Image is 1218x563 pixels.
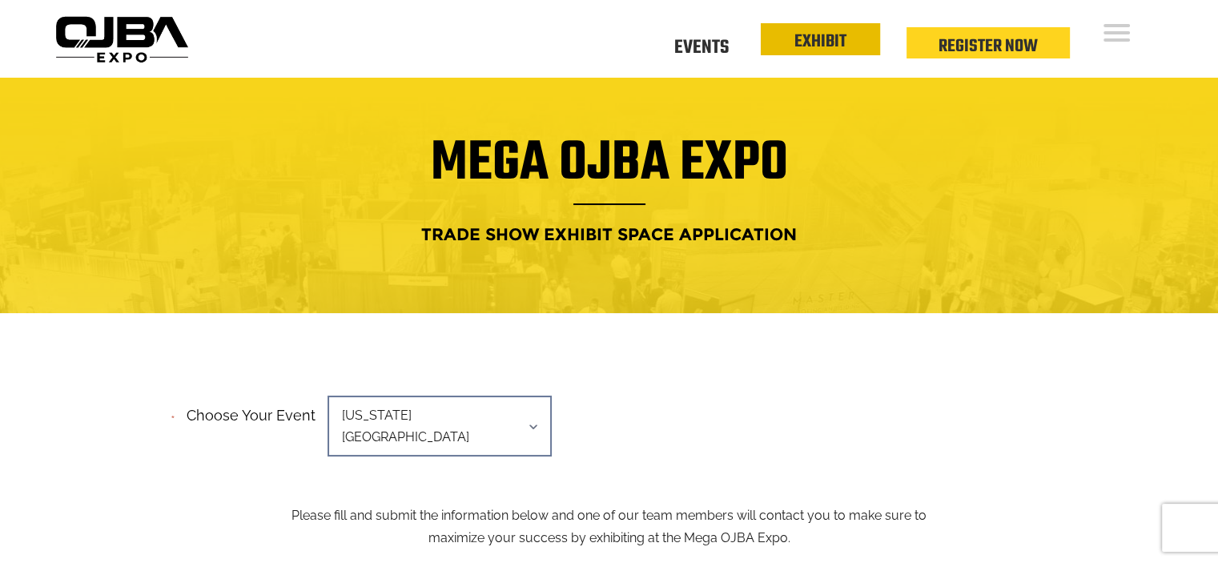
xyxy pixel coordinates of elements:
[61,219,1158,249] h4: Trade Show Exhibit Space Application
[263,8,301,46] div: Minimize live chat window
[794,28,846,55] a: EXHIBIT
[177,393,316,428] label: Choose your event
[21,148,292,183] input: Enter your last name
[61,141,1158,205] h1: Mega OJBA Expo
[235,441,291,463] em: Submit
[328,396,552,456] span: [US_STATE][GEOGRAPHIC_DATA]
[21,243,292,428] textarea: Type your message and click 'Submit'
[939,33,1038,60] a: Register Now
[279,402,939,549] p: Please fill and submit the information below and one of our team members will contact you to make...
[83,90,269,111] div: Leave a message
[21,195,292,231] input: Enter your email address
